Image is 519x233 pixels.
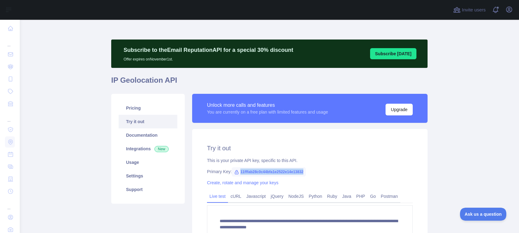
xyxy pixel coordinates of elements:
[5,110,15,123] div: ...
[244,191,268,201] a: Javascript
[268,191,286,201] a: jQuery
[119,128,177,142] a: Documentation
[111,75,428,90] h1: IP Geolocation API
[119,115,177,128] a: Try it out
[119,169,177,183] a: Settings
[119,156,177,169] a: Usage
[368,191,378,201] a: Go
[325,191,340,201] a: Ruby
[378,191,400,201] a: Postman
[462,6,486,14] span: Invite users
[306,191,325,201] a: Python
[154,146,169,152] span: New
[124,54,293,62] p: Offer expires on November 1st.
[119,101,177,115] a: Pricing
[207,144,413,152] h2: Try it out
[232,167,306,177] span: 11fffab28c0c44bfa1e2522e14e13832
[460,208,507,221] iframe: Toggle Customer Support
[5,35,15,48] div: ...
[207,102,328,109] div: Unlock more calls and features
[286,191,306,201] a: NodeJS
[207,157,413,164] div: This is your private API key, specific to this API.
[354,191,368,201] a: PHP
[452,5,487,15] button: Invite users
[207,180,278,185] a: Create, rotate and manage your keys
[228,191,244,201] a: cURL
[340,191,354,201] a: Java
[119,183,177,196] a: Support
[207,169,413,175] div: Primary Key:
[207,191,228,201] a: Live test
[119,142,177,156] a: Integrations New
[370,48,416,59] button: Subscribe [DATE]
[207,109,328,115] div: You are currently on a free plan with limited features and usage
[386,104,413,115] button: Upgrade
[124,46,293,54] p: Subscribe to the Email Reputation API for a special 30 % discount
[5,198,15,210] div: ...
